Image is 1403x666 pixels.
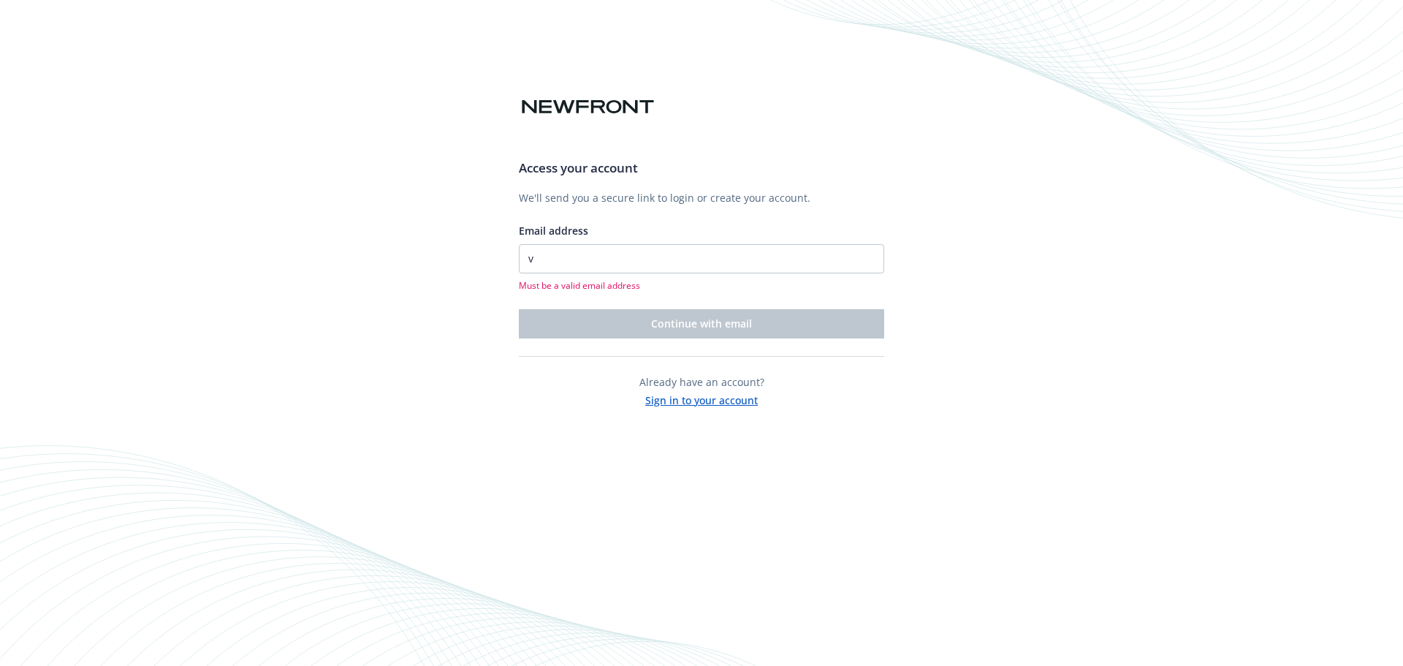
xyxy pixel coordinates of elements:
button: Continue with email [519,309,884,338]
span: Must be a valid email address [519,279,884,292]
span: Email address [519,224,588,238]
span: Already have an account? [639,375,764,389]
p: We'll send you a secure link to login or create your account. [519,190,884,205]
input: Enter your email [519,244,884,273]
button: Sign in to your account [645,390,758,408]
h3: Access your account [519,159,884,178]
span: Continue with email [651,317,752,330]
img: Newfront logo [519,94,657,120]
